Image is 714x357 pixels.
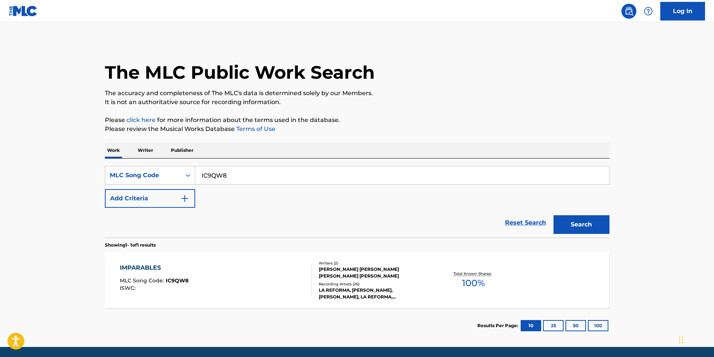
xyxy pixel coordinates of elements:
[120,263,188,272] div: IMPARABLES
[9,6,38,16] img: MLC Logo
[127,116,156,123] a: click here
[105,189,195,208] button: Add Criteria
[120,277,166,284] span: MLC Song Code :
[624,7,633,16] img: search
[679,329,683,351] div: Drag
[180,194,189,203] img: 9d2ae6d4665cec9f34b9.svg
[644,7,653,16] img: help
[588,320,608,331] button: 100
[462,276,485,290] span: 100 %
[105,242,156,248] p: Showing 1 - 1 of 1 results
[105,116,609,125] p: Please for more information about the terms used in the database.
[543,320,564,331] button: 25
[105,252,609,308] a: IMPARABLESMLC Song Code:IC9QW8ISWC:Writers (2)[PERSON_NAME] [PERSON_NAME] [PERSON_NAME] [PERSON_N...
[501,214,550,231] a: Reset Search
[319,266,431,279] div: [PERSON_NAME] [PERSON_NAME] [PERSON_NAME] [PERSON_NAME]
[105,89,609,98] p: The accuracy and completeness of The MLC's data is determined solely by our Members.
[120,285,137,291] span: ISWC :
[319,287,431,300] div: LA REFORMA, [PERSON_NAME], [PERSON_NAME], LA REFORMA, [PERSON_NAME], [PERSON_NAME], LA REFORMA & ...
[554,215,609,234] button: Search
[169,143,196,158] p: Publisher
[565,320,586,331] button: 50
[105,61,375,84] h1: The MLC Public Work Search
[477,322,520,329] p: Results Per Page:
[105,166,609,238] form: Search Form
[166,277,188,284] span: IC9QW8
[319,281,431,287] div: Recording Artists ( 26 )
[660,2,705,21] a: Log In
[235,125,275,132] a: Terms of Use
[105,143,122,158] p: Work
[621,4,636,19] a: Public Search
[677,321,714,357] iframe: Chat Widget
[110,171,177,180] div: MLC Song Code
[521,320,541,331] button: 10
[105,98,609,107] p: It is not an authoritative source for recording information.
[135,143,155,158] p: Writer
[641,4,656,19] div: Help
[319,260,431,266] div: Writers ( 2 )
[105,125,609,134] p: Please review the Musical Works Database
[453,271,493,276] p: Total Known Shares:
